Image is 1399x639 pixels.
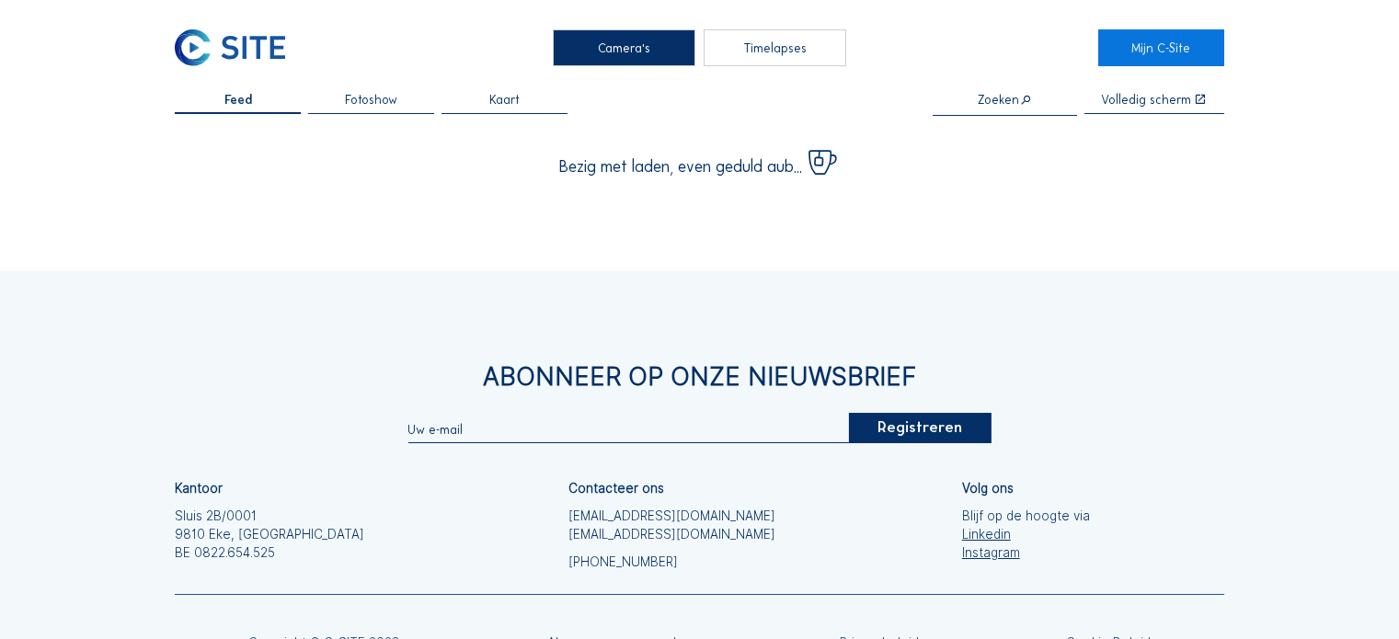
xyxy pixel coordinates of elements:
[568,483,664,496] div: Contacteer ons
[175,29,301,66] a: C-SITE Logo
[224,94,252,107] span: Feed
[175,483,223,496] div: Kantoor
[848,413,991,443] div: Registreren
[489,94,520,107] span: Kaart
[962,525,1090,543] a: Linkedin
[175,507,364,563] div: Sluis 2B/0001 9810 Eke, [GEOGRAPHIC_DATA] BE 0822.654.525
[1101,94,1191,107] div: Volledig scherm
[568,553,775,571] a: [PHONE_NUMBER]
[962,483,1014,496] div: Volg ons
[962,543,1090,562] a: Instagram
[962,507,1090,563] div: Blijf op de hoogte via
[568,507,775,525] a: [EMAIL_ADDRESS][DOMAIN_NAME]
[175,29,284,66] img: C-SITE Logo
[553,29,695,66] div: Camera's
[345,94,397,107] span: Fotoshow
[559,159,802,176] span: Bezig met laden, even geduld aub...
[175,364,1224,389] div: Abonneer op onze nieuwsbrief
[1098,29,1224,66] a: Mijn C-Site
[407,421,848,437] input: Uw e-mail
[568,525,775,543] a: [EMAIL_ADDRESS][DOMAIN_NAME]
[704,29,846,66] div: Timelapses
